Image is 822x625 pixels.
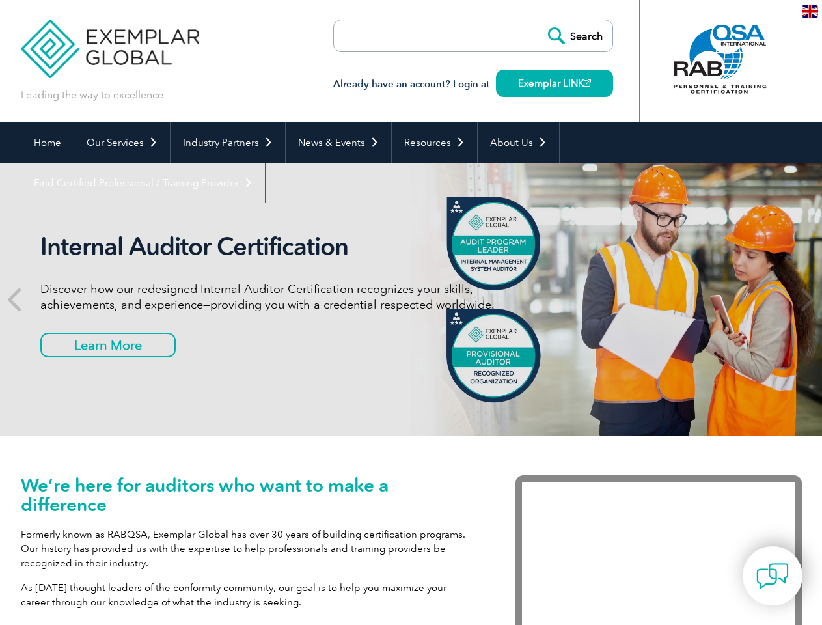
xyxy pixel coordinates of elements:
[21,475,476,514] h1: We’re here for auditors who want to make a difference
[333,76,613,92] h3: Already have an account? Login at
[392,122,477,163] a: Resources
[21,163,265,203] a: Find Certified Professional / Training Provider
[21,88,163,102] p: Leading the way to excellence
[21,581,476,609] p: As [DATE] thought leaders of the conformity community, our goal is to help you maximize your care...
[286,122,391,163] a: News & Events
[171,122,285,163] a: Industry Partners
[74,122,170,163] a: Our Services
[541,20,612,51] input: Search
[21,527,476,570] p: Formerly known as RABQSA, Exemplar Global has over 30 years of building certification programs. O...
[756,560,789,592] img: contact-chat.png
[802,5,818,18] img: en
[478,122,559,163] a: About Us
[584,79,591,87] img: open_square.png
[21,122,74,163] a: Home
[40,281,528,312] p: Discover how our redesigned Internal Auditor Certification recognizes your skills, achievements, ...
[40,333,176,357] a: Learn More
[496,70,613,97] a: Exemplar LINK
[40,232,528,262] h2: Internal Auditor Certification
